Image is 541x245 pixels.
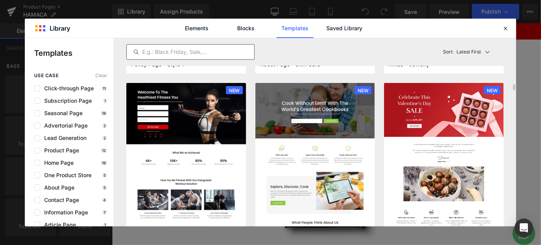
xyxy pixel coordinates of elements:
[100,148,107,153] p: 12
[515,219,533,237] div: Open Intercom Messenger
[102,136,107,140] p: 2
[150,40,198,48] span: Assign a product
[193,5,276,13] b: ¡Pide y paga cuando te llegue!
[40,85,94,91] span: Click-through Page
[443,49,454,55] span: Sort:
[103,98,107,103] p: 1
[101,86,107,91] p: 11
[100,111,107,116] p: 18
[100,160,107,165] p: 18
[40,197,79,203] span: Contact Page
[355,86,372,95] span: NEW
[326,19,363,38] a: Saved Library
[484,86,501,95] span: NEW
[102,185,107,190] p: 5
[40,209,88,216] span: Information Page
[40,172,91,178] span: One Product Store
[227,19,264,38] a: Blocks
[103,223,107,227] p: 1
[40,160,74,166] span: Home Page
[277,19,314,38] a: Templates
[150,39,335,48] span: and use this template to present it on live store
[457,48,481,55] p: Latest First
[122,20,347,245] img: ESTUCHE JUMBO PARA 0.9064 XL CUERO NATURAL 4.0524.XL
[40,185,74,191] span: About Page
[40,98,92,104] span: Subscription Page
[102,210,107,215] p: 7
[40,147,79,154] span: Product Page
[102,123,107,128] p: 2
[127,47,254,57] input: E.g.: Black Friday, Sale,...
[95,73,107,78] span: Clear
[40,122,88,129] span: Advertorial Page
[440,44,504,60] button: Latest FirstSort:Latest First
[102,173,107,178] p: 5
[226,86,243,95] span: NEW
[40,135,86,141] span: Lead Generation
[102,198,107,202] p: 4
[34,73,59,78] span: use case
[178,19,215,38] a: Elements
[34,47,114,59] p: Templates
[40,222,76,228] span: Article Page
[40,110,83,116] span: Seasonal Page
